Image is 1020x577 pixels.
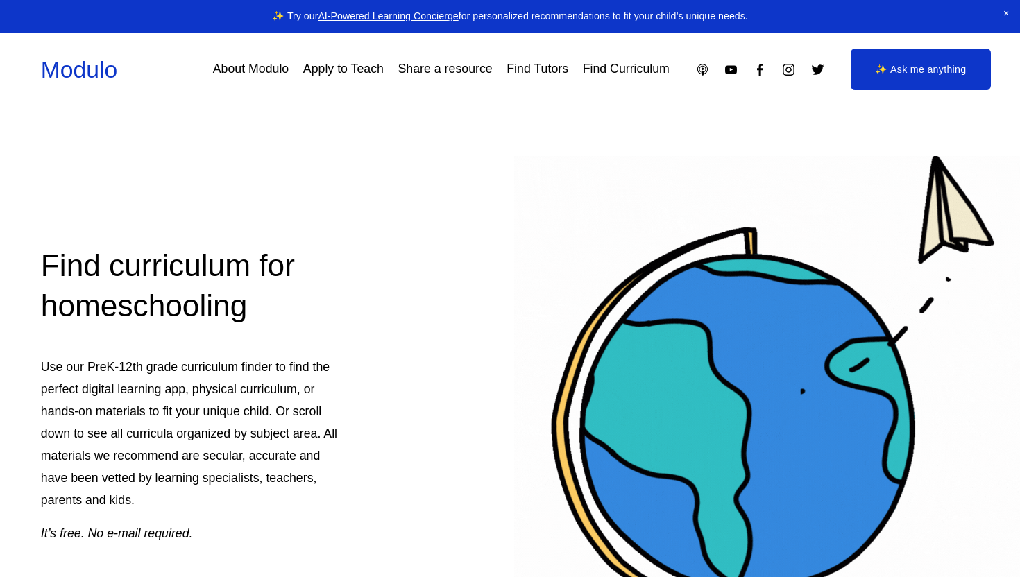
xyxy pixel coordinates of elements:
[41,356,348,512] p: Use our PreK-12th grade curriculum finder to find the perfect digital learning app, physical curr...
[695,62,710,77] a: Apple Podcasts
[851,49,991,90] a: ✨ Ask me anything
[41,526,193,540] em: It’s free. No e-mail required.
[398,58,493,83] a: Share a resource
[781,62,796,77] a: Instagram
[810,62,825,77] a: Twitter
[303,58,384,83] a: Apply to Teach
[753,62,767,77] a: Facebook
[724,62,738,77] a: YouTube
[41,57,117,83] a: Modulo
[507,58,568,83] a: Find Tutors
[213,58,289,83] a: About Modulo
[318,10,458,21] a: AI-Powered Learning Concierge
[583,58,670,83] a: Find Curriculum
[41,246,348,326] h2: Find curriculum for homeschooling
